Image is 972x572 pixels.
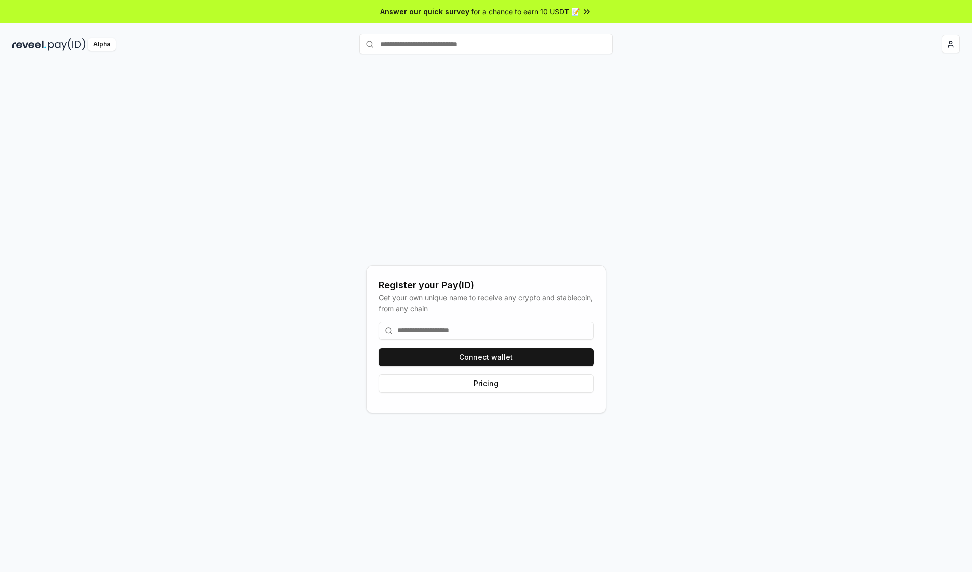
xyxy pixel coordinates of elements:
div: Alpha [88,38,116,51]
button: Connect wallet [379,348,594,366]
span: for a chance to earn 10 USDT 📝 [471,6,580,17]
div: Get your own unique name to receive any crypto and stablecoin, from any chain [379,292,594,314]
div: Register your Pay(ID) [379,278,594,292]
img: pay_id [48,38,86,51]
img: reveel_dark [12,38,46,51]
span: Answer our quick survey [380,6,469,17]
button: Pricing [379,374,594,393]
